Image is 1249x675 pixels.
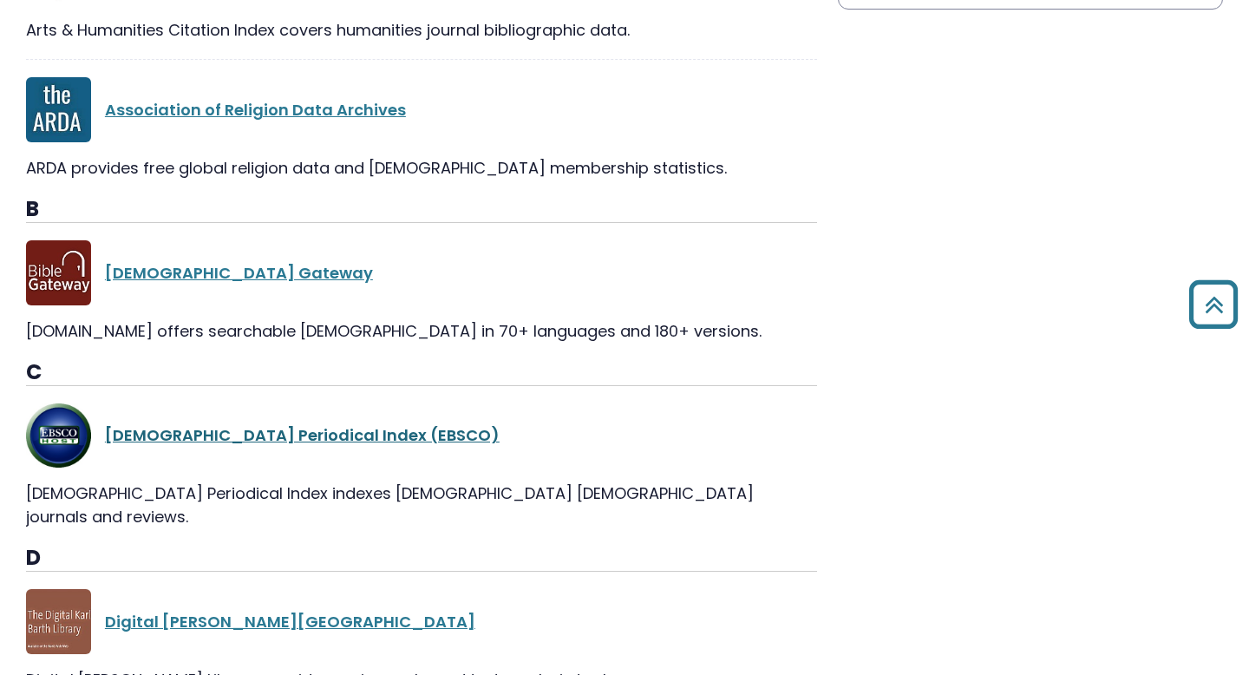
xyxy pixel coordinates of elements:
h3: C [26,360,817,386]
div: [DOMAIN_NAME] offers searchable [DEMOGRAPHIC_DATA] in 70+ languages and 180+ versions. [26,319,817,343]
a: Association of Religion Data Archives [105,99,406,121]
a: [DEMOGRAPHIC_DATA] Periodical Index (EBSCO) [105,424,500,446]
a: Back to Top [1182,288,1245,320]
h3: D [26,546,817,572]
a: [DEMOGRAPHIC_DATA] Gateway [105,262,373,284]
div: ARDA provides free global religion data and [DEMOGRAPHIC_DATA] membership statistics. [26,156,817,180]
a: Digital [PERSON_NAME][GEOGRAPHIC_DATA] [105,611,475,632]
h3: B [26,197,817,223]
div: Arts & Humanities Citation Index covers humanities journal bibliographic data. [26,18,817,42]
div: [DEMOGRAPHIC_DATA] Periodical Index indexes [DEMOGRAPHIC_DATA] [DEMOGRAPHIC_DATA] journals and re... [26,482,817,528]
